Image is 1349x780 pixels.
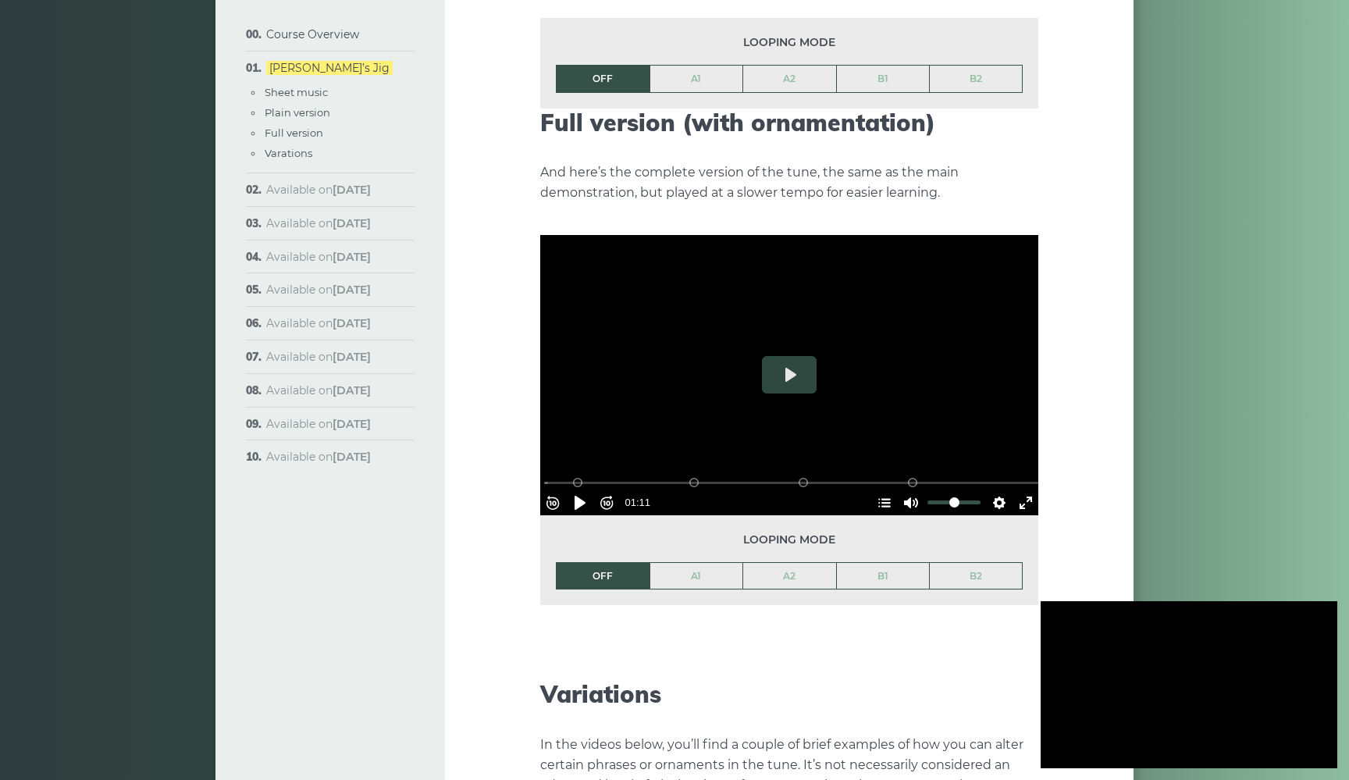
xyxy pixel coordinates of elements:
span: Available on [266,250,371,264]
a: B2 [930,563,1022,589]
span: Available on [266,283,371,297]
span: Available on [266,216,371,230]
a: A2 [743,563,836,589]
a: Full version [265,126,323,139]
strong: [DATE] [333,350,371,364]
a: B1 [837,563,930,589]
h2: Full version (with ornamentation) [540,93,1038,136]
a: Varations [265,147,312,159]
span: Looping mode [556,34,1023,52]
strong: [DATE] [333,450,371,464]
p: And here’s the complete version of the tune, the same as the main demonstration, but played at a ... [540,162,1038,203]
h2: Variations [540,680,1038,708]
a: Plain version [265,106,330,119]
strong: [DATE] [333,283,371,297]
strong: [DATE] [333,250,371,264]
a: A2 [743,66,836,92]
a: Sheet music [265,86,328,98]
a: B1 [837,66,930,92]
strong: [DATE] [333,216,371,230]
a: Course Overview [266,27,359,41]
a: A1 [650,563,743,589]
strong: [DATE] [333,316,371,330]
a: B2 [930,66,1022,92]
span: Looping mode [556,531,1023,549]
strong: [DATE] [333,383,371,397]
a: A1 [650,66,743,92]
span: Available on [266,383,371,397]
a: [PERSON_NAME]’s Jig [266,61,393,75]
span: Available on [266,450,371,464]
strong: [DATE] [333,417,371,431]
strong: [DATE] [333,183,371,197]
span: Available on [266,316,371,330]
span: Available on [266,350,371,364]
span: Available on [266,183,371,197]
span: Available on [266,417,371,431]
